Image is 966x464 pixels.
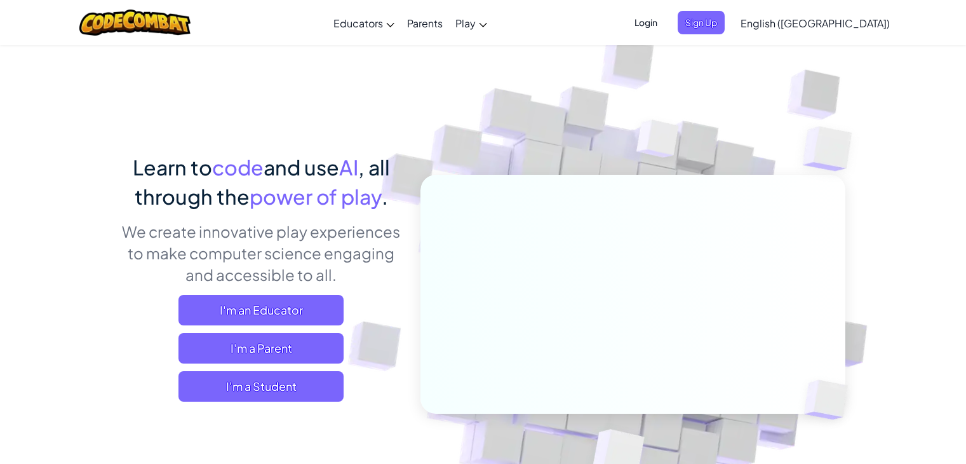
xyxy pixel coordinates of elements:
[133,154,212,180] span: Learn to
[734,6,896,40] a: English ([GEOGRAPHIC_DATA])
[627,11,665,34] button: Login
[777,95,887,203] img: Overlap cubes
[178,371,344,402] button: I'm a Student
[339,154,358,180] span: AI
[449,6,493,40] a: Play
[382,184,388,209] span: .
[79,10,191,36] img: CodeCombat logo
[612,95,704,189] img: Overlap cubes
[782,353,878,446] img: Overlap cubes
[250,184,382,209] span: power of play
[333,17,383,30] span: Educators
[678,11,725,34] button: Sign Up
[178,333,344,364] a: I'm a Parent
[455,17,476,30] span: Play
[264,154,339,180] span: and use
[212,154,264,180] span: code
[121,221,401,285] p: We create innovative play experiences to make computer science engaging and accessible to all.
[327,6,401,40] a: Educators
[178,295,344,325] a: I'm an Educator
[401,6,449,40] a: Parents
[741,17,890,30] span: English ([GEOGRAPHIC_DATA])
